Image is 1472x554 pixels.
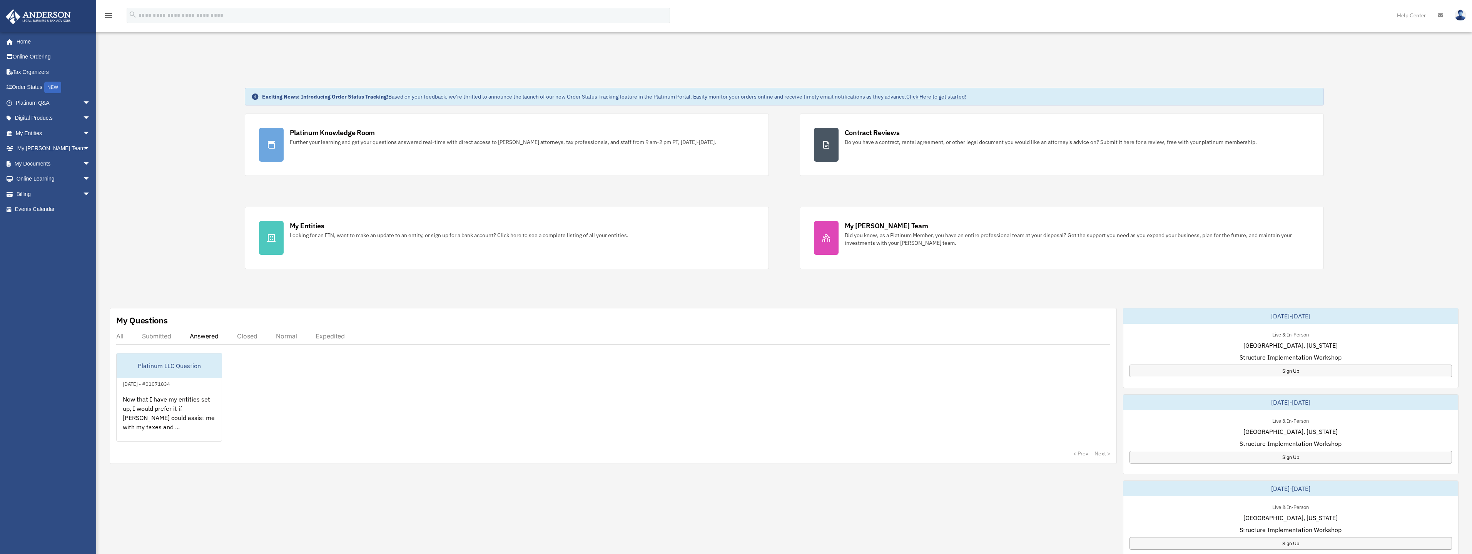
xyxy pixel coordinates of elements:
[5,186,102,202] a: Billingarrow_drop_down
[129,10,137,19] i: search
[1123,308,1458,324] div: [DATE]-[DATE]
[237,332,257,340] div: Closed
[3,9,73,24] img: Anderson Advisors Platinum Portal
[5,95,102,110] a: Platinum Q&Aarrow_drop_down
[5,34,98,49] a: Home
[1243,513,1338,522] span: [GEOGRAPHIC_DATA], [US_STATE]
[1266,416,1315,424] div: Live & In-Person
[262,93,388,100] strong: Exciting News: Introducing Order Status Tracking!
[83,110,98,126] span: arrow_drop_down
[1123,481,1458,496] div: [DATE]-[DATE]
[290,231,628,239] div: Looking for an EIN, want to make an update to an entity, or sign up for a bank account? Click her...
[5,126,102,141] a: My Entitiesarrow_drop_down
[316,332,345,340] div: Expedited
[1129,365,1452,377] a: Sign Up
[117,353,222,378] div: Platinum LLC Question
[845,231,1310,247] div: Did you know, as a Platinum Member, you have an entire professional team at your disposal? Get th...
[245,207,769,269] a: My Entities Looking for an EIN, want to make an update to an entity, or sign up for a bank accoun...
[83,126,98,141] span: arrow_drop_down
[5,141,102,156] a: My [PERSON_NAME] Teamarrow_drop_down
[5,156,102,171] a: My Documentsarrow_drop_down
[845,221,928,231] div: My [PERSON_NAME] Team
[1243,427,1338,436] span: [GEOGRAPHIC_DATA], [US_STATE]
[117,379,176,387] div: [DATE] - #01071834
[262,93,966,100] div: Based on your feedback, we're thrilled to announce the launch of our new Order Status Tracking fe...
[83,171,98,187] span: arrow_drop_down
[1240,353,1342,362] span: Structure Implementation Workshop
[104,13,113,20] a: menu
[83,95,98,111] span: arrow_drop_down
[5,64,102,80] a: Tax Organizers
[276,332,297,340] div: Normal
[290,221,324,231] div: My Entities
[1123,395,1458,410] div: [DATE]-[DATE]
[245,114,769,176] a: Platinum Knowledge Room Further your learning and get your questions answered real-time with dire...
[845,128,900,137] div: Contract Reviews
[290,138,716,146] div: Further your learning and get your questions answered real-time with direct access to [PERSON_NAM...
[800,114,1324,176] a: Contract Reviews Do you have a contract, rental agreement, or other legal document you would like...
[190,332,219,340] div: Answered
[5,202,102,217] a: Events Calendar
[1129,451,1452,464] a: Sign Up
[83,141,98,157] span: arrow_drop_down
[142,332,171,340] div: Submitted
[845,138,1257,146] div: Do you have a contract, rental agreement, or other legal document you would like an attorney's ad...
[1240,525,1342,534] span: Structure Implementation Workshop
[290,128,375,137] div: Platinum Knowledge Room
[117,388,222,449] div: Now that I have my entities set up, I would prefer it if [PERSON_NAME] could assist me with my ta...
[104,11,113,20] i: menu
[1455,10,1466,21] img: User Pic
[1129,537,1452,550] a: Sign Up
[1240,439,1342,448] span: Structure Implementation Workshop
[5,80,102,95] a: Order StatusNEW
[1243,341,1338,350] span: [GEOGRAPHIC_DATA], [US_STATE]
[5,110,102,126] a: Digital Productsarrow_drop_down
[1266,330,1315,338] div: Live & In-Person
[83,156,98,172] span: arrow_drop_down
[5,171,102,187] a: Online Learningarrow_drop_down
[116,332,124,340] div: All
[1266,502,1315,510] div: Live & In-Person
[44,82,61,93] div: NEW
[906,93,966,100] a: Click Here to get started!
[83,186,98,202] span: arrow_drop_down
[116,353,222,442] a: Platinum LLC Question[DATE] - #01071834Now that I have my entities set up, I would prefer it if [...
[5,49,102,65] a: Online Ordering
[800,207,1324,269] a: My [PERSON_NAME] Team Did you know, as a Platinum Member, you have an entire professional team at...
[116,315,168,326] div: My Questions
